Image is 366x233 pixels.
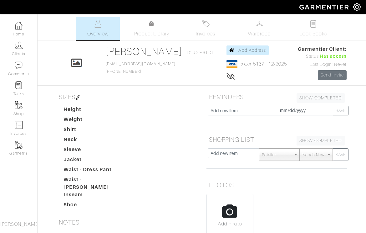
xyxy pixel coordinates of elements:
button: SAVE [333,106,348,115]
a: Product Library [130,20,174,38]
span: Retailer [262,149,291,161]
a: [PERSON_NAME] [105,46,183,57]
span: Wardrobe [248,30,271,38]
input: Add new item... [208,106,277,115]
div: Status: [298,53,347,60]
img: orders-icon-0abe47150d42831381b5fb84f609e132dff9fe21cb692f30cb5eec754e2cba89.png [15,121,23,129]
img: basicinfo-40fd8af6dae0f16599ec9e87c0ef1c0a1fdea2edbe929e3d69a839185d80c458.svg [94,20,102,28]
dt: Height [59,106,118,116]
img: comment-icon-a0a6a9ef722e966f86d9cbdc48e553b5cf19dbc54f86b18d962a5391bc8f6eb6.png [15,61,23,69]
h5: PHOTOS [206,179,347,191]
img: clients-icon-6bae9207a08558b7cb47a8932f037763ab4055f8c8b6bfacd5dc20c3e0201464.png [15,41,23,49]
input: Add new item [208,148,259,158]
dt: Shirt [59,126,118,136]
span: Has access [320,53,347,60]
img: visa-934b35602734be37eb7d5d7e5dbcd2044c359bf20a24dc3361ca3fa54326a8a7.png [226,60,237,68]
a: Wardrobe [237,17,281,40]
h5: NOTES [56,216,197,229]
img: reminder-icon-8004d30b9f0a5d33ae49ab947aed9ed385cf756f9e5892f1edd6e32f2345188e.png [15,81,23,89]
img: orders-27d20c2124de7fd6de4e0e44c1d41de31381a507db9b33961299e4e07d508b8c.svg [202,20,210,28]
span: Garmentier Client: [298,45,347,53]
dt: Waist - Dress Pant [59,166,118,176]
a: Look Books [291,17,335,40]
img: garments-icon-b7da505a4dc4fd61783c78ac3ca0ef83fa9d6f193b1c9dc38574b1d14d53ca28.png [15,141,23,149]
img: wardrobe-487a4870c1b7c33e795ec22d11cfc2ed9d08956e64fb3008fe2437562e282088.svg [256,20,263,28]
span: Look Books [299,30,327,38]
a: Send Invite [318,70,347,80]
span: Needs Now [302,149,324,161]
h5: REMINDERS [206,91,347,103]
dt: Shoe [59,201,118,211]
a: Overview [76,17,120,40]
img: garmentier-logo-header-white-b43fb05a5012e4ada735d5af1a66efaba907eab6374d6393d1fbf88cb4ef424d.png [296,2,353,13]
h5: SIZES [56,91,197,103]
dt: Sleeve [59,146,118,156]
dt: Neck [59,136,118,146]
dt: Waist - [PERSON_NAME] [59,176,118,191]
a: Add Address [226,45,269,55]
dt: Jacket [59,156,118,166]
a: SHOW COMPLETED [297,93,345,103]
img: garments-icon-b7da505a4dc4fd61783c78ac3ca0ef83fa9d6f193b1c9dc38574b1d14d53ca28.png [15,101,23,109]
a: [EMAIL_ADDRESS][DOMAIN_NAME] [105,62,175,66]
img: pen-cf24a1663064a2ec1b9c1bd2387e9de7a2fa800b781884d57f21acf72779bad2.png [75,95,80,100]
a: SHOW COMPLETED [297,136,345,146]
div: Last Login: Never [298,61,347,68]
span: [PHONE_NUMBER] [105,62,175,74]
a: xxxx-5137 - 12/2025 [241,61,287,67]
span: Product Library [134,30,170,38]
span: Invoices [196,30,215,38]
span: Add Address [238,48,266,53]
img: todo-9ac3debb85659649dc8f770b8b6100bb5dab4b48dedcbae339e5042a72dfd3cc.svg [309,20,317,28]
img: dashboard-icon-dbcd8f5a0b271acd01030246c82b418ddd0df26cd7fceb0bd07c9910d44c42f6.png [15,22,23,29]
h5: SHOPPING LIST [206,133,347,146]
dt: Weight [59,116,118,126]
button: SAVE [333,148,348,161]
span: ID: #236010 [186,49,213,56]
img: gear-icon-white-bd11855cb880d31180b6d7d6211b90ccbf57a29d726f0c71d8c61bd08dd39cc2.png [353,3,361,11]
span: Overview [87,30,108,38]
dt: Inseam [59,191,118,201]
a: Invoices [184,17,227,40]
